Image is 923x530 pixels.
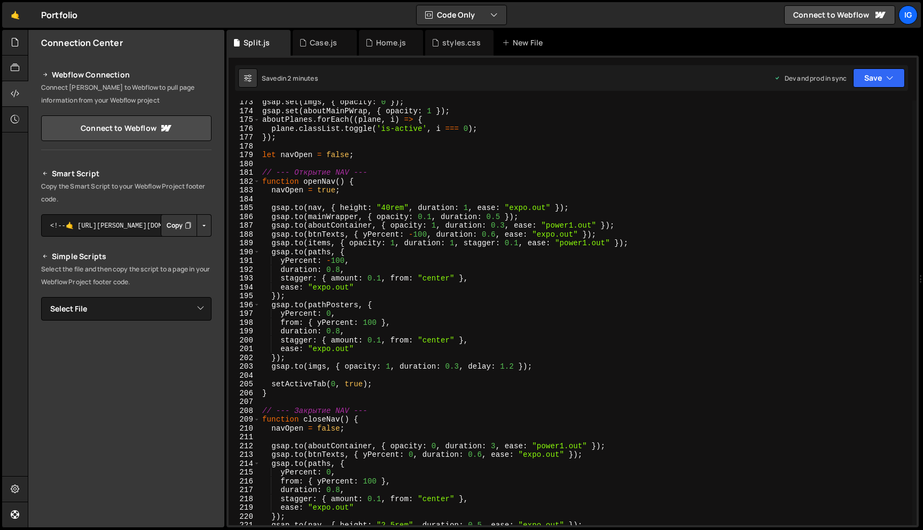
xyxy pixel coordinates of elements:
[229,495,260,504] div: 218
[229,512,260,521] div: 220
[229,213,260,222] div: 186
[244,37,270,48] div: Split.js
[229,292,260,301] div: 195
[442,37,481,48] div: styles.css
[229,503,260,512] div: 219
[229,177,260,186] div: 182
[161,214,197,237] button: Copy
[229,407,260,416] div: 208
[229,230,260,239] div: 188
[229,415,260,424] div: 209
[229,521,260,530] div: 221
[229,283,260,292] div: 194
[229,239,260,248] div: 189
[229,327,260,336] div: 199
[229,256,260,266] div: 191
[41,263,212,289] p: Select the file and then copy the script to a page in your Webflow Project footer code.
[229,195,260,204] div: 184
[229,266,260,275] div: 192
[229,486,260,495] div: 217
[229,362,260,371] div: 203
[229,433,260,442] div: 211
[229,468,260,477] div: 215
[229,389,260,398] div: 206
[229,248,260,257] div: 190
[41,115,212,141] a: Connect to Webflow
[417,5,506,25] button: Code Only
[229,115,260,124] div: 175
[784,5,895,25] a: Connect to Webflow
[41,180,212,206] p: Copy the Smart Script to your Webflow Project footer code.
[229,336,260,345] div: 200
[229,345,260,354] div: 201
[229,442,260,451] div: 212
[898,5,918,25] a: Ig
[229,168,260,177] div: 181
[229,98,260,107] div: 173
[229,424,260,433] div: 210
[229,397,260,407] div: 207
[229,450,260,459] div: 213
[229,371,260,380] div: 204
[41,338,213,434] iframe: YouTube video player
[2,2,28,28] a: 🤙
[229,354,260,363] div: 202
[502,37,547,48] div: New File
[229,160,260,169] div: 180
[229,142,260,151] div: 178
[229,274,260,283] div: 193
[41,167,212,180] h2: Smart Script
[41,68,212,81] h2: Webflow Connection
[41,37,123,49] h2: Connection Center
[229,318,260,328] div: 198
[774,74,847,83] div: Dev and prod in sync
[229,380,260,389] div: 205
[310,37,337,48] div: Case.js
[281,74,318,83] div: in 2 minutes
[229,186,260,195] div: 183
[229,459,260,469] div: 214
[229,124,260,134] div: 176
[376,37,406,48] div: Home.js
[161,214,212,237] div: Button group with nested dropdown
[229,221,260,230] div: 187
[229,309,260,318] div: 197
[41,9,77,21] div: Portfolio
[229,151,260,160] div: 179
[262,74,318,83] div: Saved
[229,204,260,213] div: 185
[229,477,260,486] div: 216
[229,301,260,310] div: 196
[229,107,260,116] div: 174
[41,214,212,237] textarea: <!--🤙 [URL][PERSON_NAME][DOMAIN_NAME]> <script>document.addEventListener("DOMContentLoaded", func...
[41,250,212,263] h2: Simple Scripts
[229,133,260,142] div: 177
[853,68,905,88] button: Save
[41,81,212,107] p: Connect [PERSON_NAME] to Webflow to pull page information from your Webflow project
